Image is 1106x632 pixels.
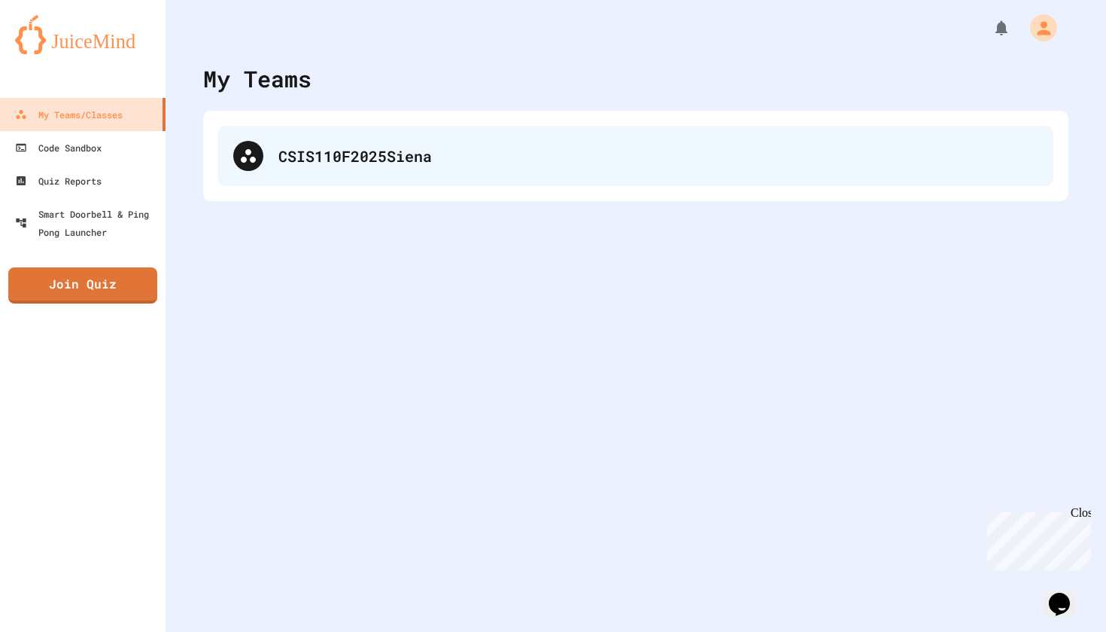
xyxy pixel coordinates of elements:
[6,6,104,96] div: Chat with us now!Close
[1043,572,1091,617] iframe: chat widget
[203,62,311,96] div: My Teams
[15,15,150,54] img: logo-orange.svg
[15,172,102,190] div: Quiz Reports
[1014,11,1061,45] div: My Account
[981,506,1091,570] iframe: chat widget
[15,105,123,124] div: My Teams/Classes
[15,139,102,157] div: Code Sandbox
[278,145,1038,167] div: CSIS110F2025Siena
[965,15,1014,41] div: My Notifications
[15,205,160,241] div: Smart Doorbell & Ping Pong Launcher
[8,267,157,304] a: Join Quiz
[218,126,1053,186] div: CSIS110F2025Siena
